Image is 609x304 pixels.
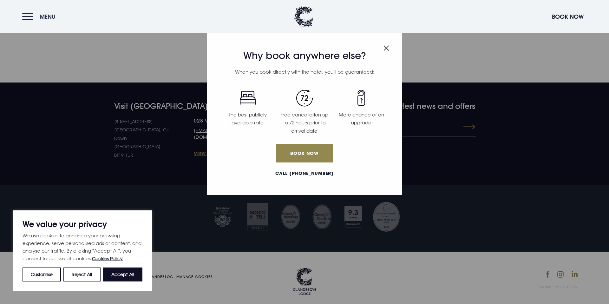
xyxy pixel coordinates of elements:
button: Book Now [549,10,587,23]
a: Cookies Policy [92,256,123,261]
a: Call [PHONE_NUMBER] [219,170,390,177]
a: Book Now [276,144,333,162]
button: Reject All [63,268,100,281]
p: The best publicly available rate [223,111,272,127]
button: Menu [22,10,59,23]
h3: Why book anywhere else? [219,50,390,62]
button: Accept All [103,268,142,281]
span: Menu [40,13,56,20]
button: Close modal [383,42,389,52]
p: We value your privacy [23,220,142,228]
p: We use cookies to enhance your browsing experience, serve personalised ads or content, and analys... [23,232,142,262]
p: When you book directly with the hotel, you'll be guaranteed: [219,68,390,76]
div: We value your privacy [13,210,152,291]
p: Free cancellation up to 72 hours prior to arrival date [280,111,329,135]
img: Clandeboye Lodge [294,6,313,27]
p: More chance of an upgrade [337,111,386,127]
button: Customise [23,268,61,281]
